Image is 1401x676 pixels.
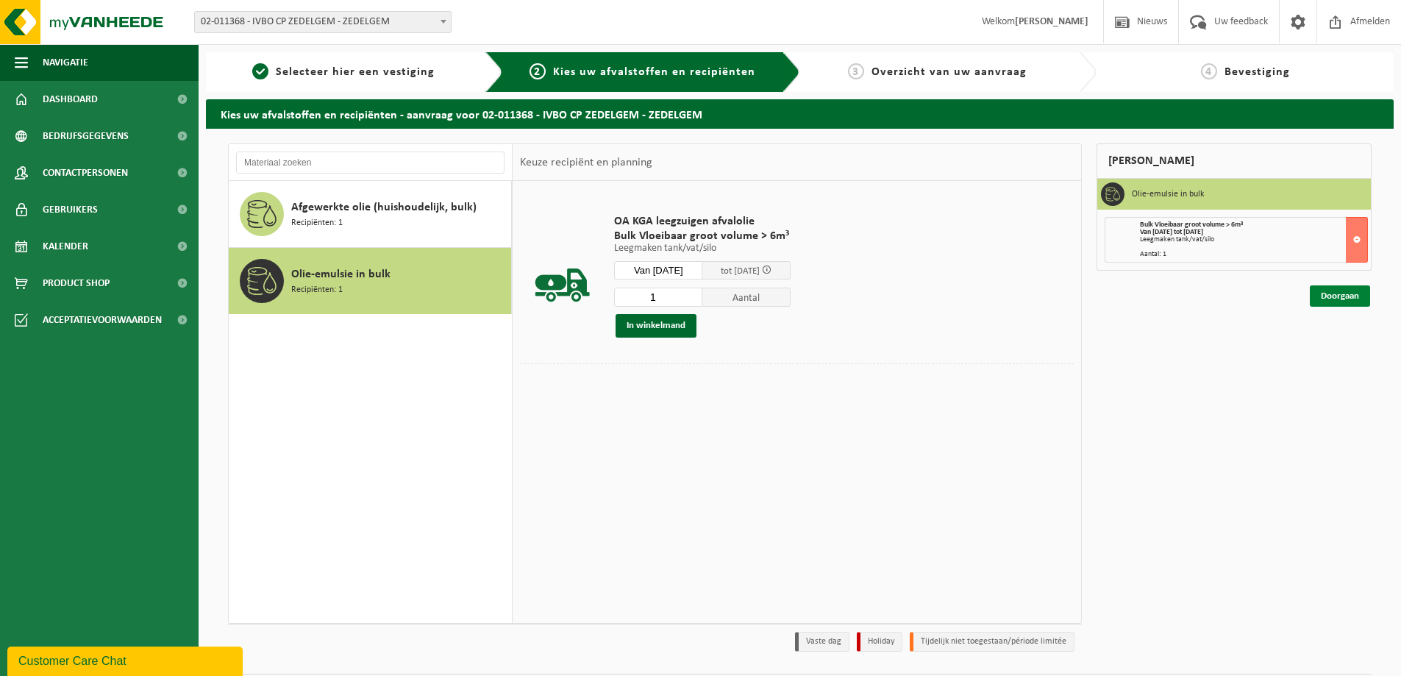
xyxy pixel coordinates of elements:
[291,216,343,230] span: Recipiënten: 1
[1140,236,1367,243] div: Leegmaken tank/vat/silo
[43,118,129,154] span: Bedrijfsgegevens
[553,66,755,78] span: Kies uw afvalstoffen en recipiënten
[910,632,1074,652] li: Tijdelijk niet toegestaan/période limitée
[252,63,268,79] span: 1
[43,154,128,191] span: Contactpersonen
[213,63,474,81] a: 1Selecteer hier een vestiging
[43,44,88,81] span: Navigatie
[530,63,546,79] span: 2
[871,66,1027,78] span: Overzicht van uw aanvraag
[43,228,88,265] span: Kalender
[291,199,477,216] span: Afgewerkte olie (huishoudelijk, bulk)
[1015,16,1088,27] strong: [PERSON_NAME]
[291,283,343,297] span: Recipiënten: 1
[1132,182,1204,206] h3: Olie-emulsie in bulk
[276,66,435,78] span: Selecteer hier een vestiging
[229,181,512,248] button: Afgewerkte olie (huishoudelijk, bulk) Recipiënten: 1
[43,302,162,338] span: Acceptatievoorwaarden
[195,12,451,32] span: 02-011368 - IVBO CP ZEDELGEM - ZEDELGEM
[614,243,791,254] p: Leegmaken tank/vat/silo
[1140,251,1367,258] div: Aantal: 1
[513,144,660,181] div: Keuze recipiënt en planning
[43,81,98,118] span: Dashboard
[236,152,505,174] input: Materiaal zoeken
[795,632,849,652] li: Vaste dag
[848,63,864,79] span: 3
[1310,285,1370,307] a: Doorgaan
[194,11,452,33] span: 02-011368 - IVBO CP ZEDELGEM - ZEDELGEM
[206,99,1394,128] h2: Kies uw afvalstoffen en recipiënten - aanvraag voor 02-011368 - IVBO CP ZEDELGEM - ZEDELGEM
[1140,228,1203,236] strong: Van [DATE] tot [DATE]
[614,229,791,243] span: Bulk Vloeibaar groot volume > 6m³
[614,214,791,229] span: OA KGA leegzuigen afvalolie
[1140,221,1243,229] span: Bulk Vloeibaar groot volume > 6m³
[291,266,391,283] span: Olie-emulsie in bulk
[7,644,246,676] iframe: chat widget
[702,288,791,307] span: Aantal
[43,191,98,228] span: Gebruikers
[616,314,696,338] button: In winkelmand
[1201,63,1217,79] span: 4
[1224,66,1290,78] span: Bevestiging
[43,265,110,302] span: Product Shop
[614,261,702,280] input: Selecteer datum
[1097,143,1372,179] div: [PERSON_NAME]
[857,632,902,652] li: Holiday
[721,266,760,276] span: tot [DATE]
[229,248,512,314] button: Olie-emulsie in bulk Recipiënten: 1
